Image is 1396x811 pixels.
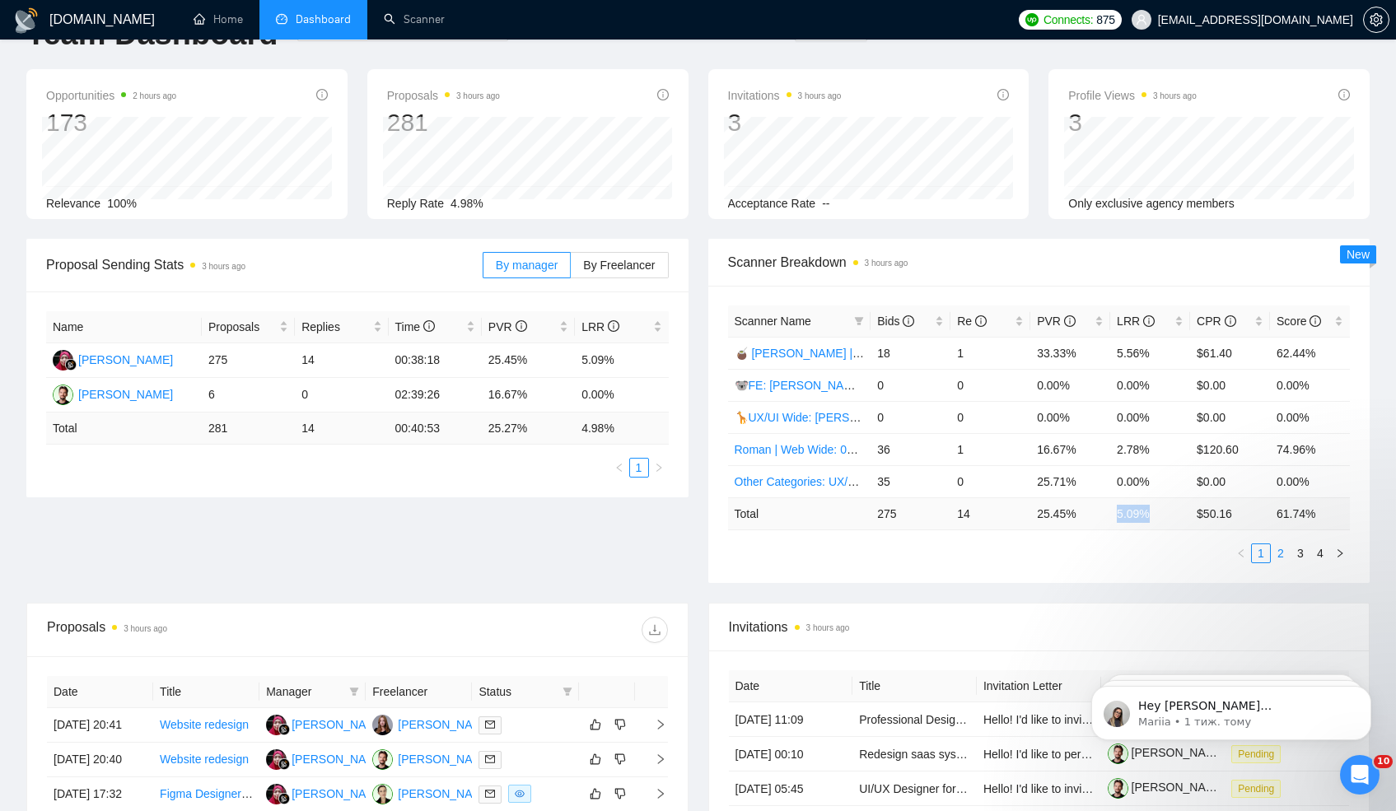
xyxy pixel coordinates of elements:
[608,320,619,332] span: info-circle
[496,259,558,272] span: By manager
[583,259,655,272] span: By Freelancer
[563,687,572,697] span: filter
[610,749,630,769] button: dislike
[398,750,493,768] div: [PERSON_NAME]
[389,378,482,412] td: 02:39:26
[609,458,629,478] li: Previous Page
[1037,315,1076,328] span: PVR
[47,617,357,643] div: Proposals
[47,676,153,708] th: Date
[1311,544,1329,562] a: 4
[1110,401,1190,433] td: 0.00%
[372,752,493,765] a: RV[PERSON_NAME]
[1190,369,1270,401] td: $0.00
[977,670,1101,702] th: Invitation Letter
[366,676,472,708] th: Freelancer
[456,91,500,100] time: 3 hours ago
[1363,13,1389,26] a: setting
[642,719,666,730] span: right
[630,459,648,477] a: 1
[398,785,493,803] div: [PERSON_NAME]
[735,411,961,424] a: 🦒UX/UI Wide: [PERSON_NAME] 03/07 old
[202,343,295,378] td: 275
[1136,14,1147,26] span: user
[292,785,386,803] div: [PERSON_NAME]
[657,89,669,100] span: info-circle
[950,369,1030,401] td: 0
[852,737,977,771] td: Redesign saas system
[1231,543,1251,563] li: Previous Page
[950,497,1030,529] td: 14
[1340,755,1380,795] iframe: Intercom live chat
[1110,369,1190,401] td: 0.00%
[729,617,1350,637] span: Invitations
[822,197,829,210] span: --
[586,749,605,769] button: like
[194,12,243,26] a: homeHome
[586,784,605,804] button: like
[851,309,867,333] span: filter
[1068,107,1197,138] div: 3
[296,12,351,26] span: Dashboard
[728,197,816,210] span: Acceptance Rate
[728,252,1351,273] span: Scanner Breakdown
[266,752,386,765] a: D[PERSON_NAME]
[859,748,975,761] a: Redesign saas system
[590,753,601,766] span: like
[1068,197,1235,210] span: Only exclusive agency members
[1225,315,1236,327] span: info-circle
[1338,89,1350,100] span: info-circle
[1153,91,1197,100] time: 3 hours ago
[372,784,393,804] img: VK
[950,337,1030,369] td: 1
[78,351,173,369] div: [PERSON_NAME]
[398,715,493,734] div: [PERSON_NAME]
[46,107,176,138] div: 173
[1030,465,1110,497] td: 25.71%
[1270,465,1350,497] td: 0.00%
[729,737,853,771] td: [DATE] 00:10
[1251,543,1271,563] li: 1
[301,318,369,336] span: Replies
[610,784,630,804] button: dislike
[349,687,359,697] span: filter
[581,320,619,333] span: LRR
[202,378,295,412] td: 6
[735,315,811,328] span: Scanner Name
[372,715,393,735] img: TB
[65,359,77,371] img: gigradar-bm.png
[202,412,295,445] td: 281
[47,708,153,743] td: [DATE] 20:41
[479,683,555,701] span: Status
[1271,543,1291,563] li: 2
[1030,433,1110,465] td: 16.67%
[1270,369,1350,401] td: 0.00%
[160,787,455,800] a: Figma Designer Needed for Website Homepage Mockups
[1143,315,1155,327] span: info-circle
[1108,778,1128,799] img: c1yyxP1do0miEPqcWxVsd6xPJkNnxIdC3lMCDf_u3x9W-Si6YCNNsahNnumignotdS
[266,749,287,770] img: D
[278,724,290,735] img: gigradar-bm.png
[728,497,871,529] td: Total
[1030,369,1110,401] td: 0.00%
[1272,544,1290,562] a: 2
[1364,13,1389,26] span: setting
[649,458,669,478] li: Next Page
[871,465,950,497] td: 35
[859,782,1100,795] a: UI/UX Designer for Spa Booking App Redesign
[53,385,73,405] img: RV
[1231,780,1281,798] span: Pending
[202,262,245,271] time: 3 hours ago
[877,315,914,328] span: Bids
[133,91,176,100] time: 2 hours ago
[871,337,950,369] td: 18
[1030,497,1110,529] td: 25.45 %
[1190,497,1270,529] td: $ 50.16
[482,378,575,412] td: 16.67%
[1363,7,1389,33] button: setting
[852,702,977,737] td: Professional Design Enhancement for Existing Website
[1108,781,1226,794] a: [PERSON_NAME]
[276,13,287,25] span: dashboard
[614,753,626,766] span: dislike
